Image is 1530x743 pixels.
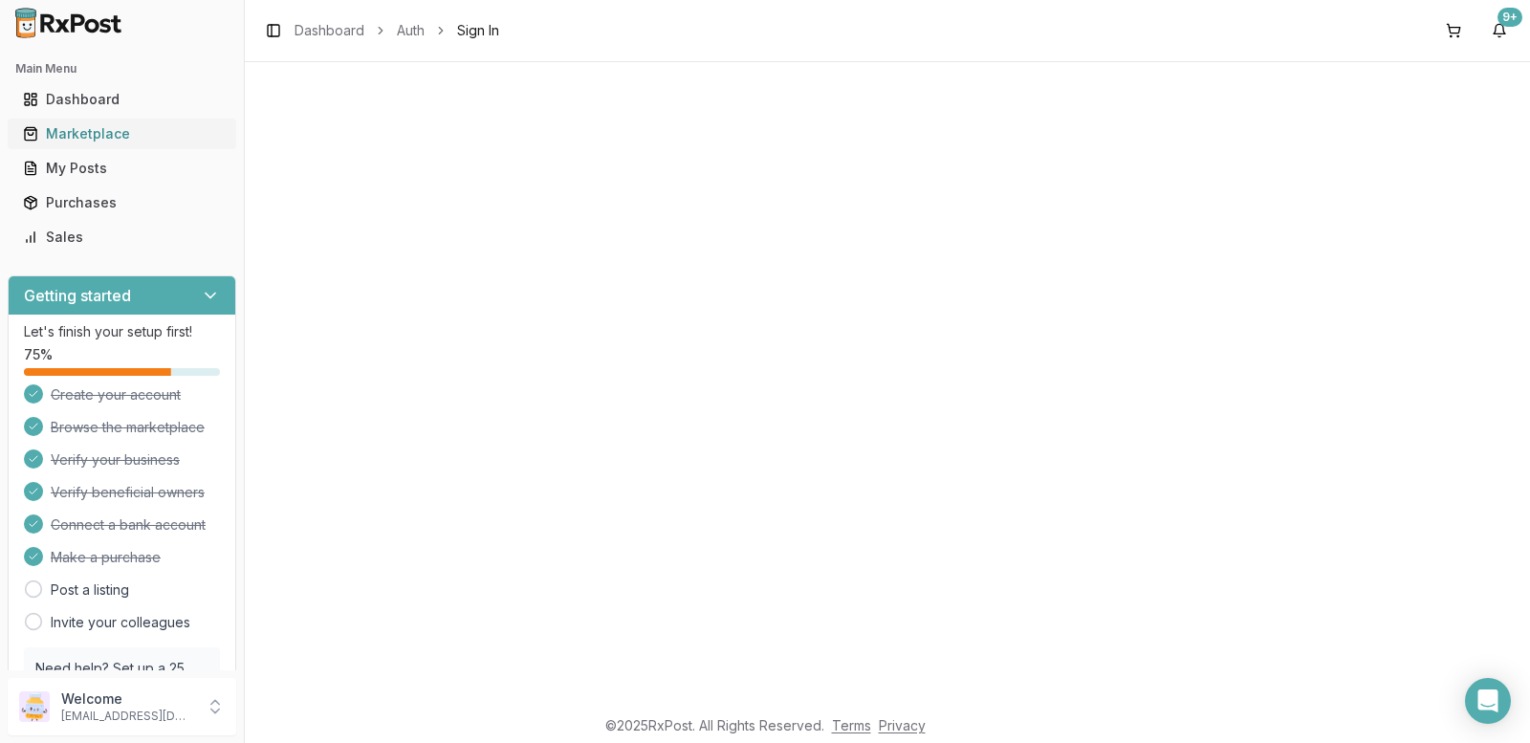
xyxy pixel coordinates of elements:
a: Marketplace [15,117,229,151]
span: Make a purchase [51,548,161,567]
a: Invite your colleagues [51,613,190,632]
a: Sales [15,220,229,254]
a: Dashboard [15,82,229,117]
a: My Posts [15,151,229,186]
p: Need help? Set up a 25 minute call with our team to set up. [35,659,208,716]
span: Browse the marketplace [51,418,205,437]
span: Connect a bank account [51,515,206,535]
button: My Posts [8,153,236,184]
p: Let's finish your setup first! [24,322,220,341]
h2: Main Menu [15,61,229,76]
a: Post a listing [51,580,129,600]
div: Purchases [23,193,221,212]
span: Verify beneficial owners [51,483,205,502]
p: [EMAIL_ADDRESS][DOMAIN_NAME] [61,709,194,724]
div: Dashboard [23,90,221,109]
img: RxPost Logo [8,8,130,38]
a: Privacy [879,717,926,733]
button: Purchases [8,187,236,218]
div: Sales [23,228,221,247]
img: User avatar [19,691,50,722]
div: 9+ [1497,8,1522,27]
a: Dashboard [295,21,364,40]
span: 75 % [24,345,53,364]
h3: Getting started [24,284,131,307]
span: Create your account [51,385,181,404]
button: 9+ [1484,15,1515,46]
span: Verify your business [51,450,180,470]
p: Welcome [61,689,194,709]
button: Sales [8,222,236,252]
a: Purchases [15,186,229,220]
div: My Posts [23,159,221,178]
button: Dashboard [8,84,236,115]
button: Marketplace [8,119,236,149]
nav: breadcrumb [295,21,499,40]
div: Marketplace [23,124,221,143]
span: Sign In [457,21,499,40]
a: Auth [397,21,425,40]
a: Terms [832,717,871,733]
div: Open Intercom Messenger [1465,678,1511,724]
